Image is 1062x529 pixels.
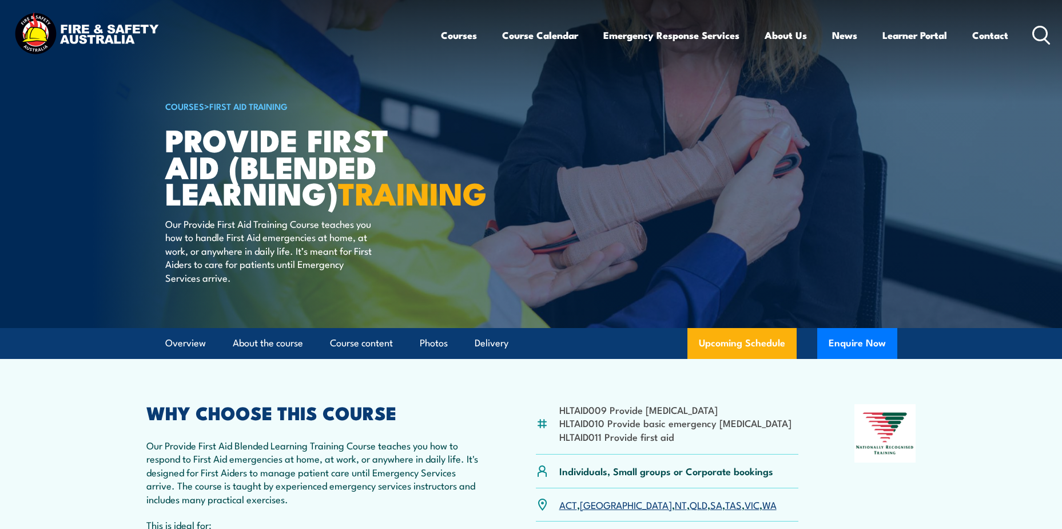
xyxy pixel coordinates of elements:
a: Learner Portal [882,20,947,50]
button: Enquire Now [817,328,897,359]
a: COURSES [165,100,204,112]
a: QLD [690,498,707,511]
a: Course Calendar [502,20,578,50]
a: SA [710,498,722,511]
img: Nationally Recognised Training logo. [854,404,916,463]
a: About the course [233,328,303,358]
a: TAS [725,498,742,511]
a: First Aid Training [209,100,288,112]
a: NT [675,498,687,511]
a: Delivery [475,328,508,358]
a: ACT [559,498,577,511]
a: Overview [165,328,206,358]
a: [GEOGRAPHIC_DATA] [580,498,672,511]
li: HLTAID010 Provide basic emergency [MEDICAL_DATA] [559,416,791,429]
a: Courses [441,20,477,50]
a: About Us [765,20,807,50]
a: Emergency Response Services [603,20,739,50]
a: News [832,20,857,50]
p: Our Provide First Aid Blended Learning Training Course teaches you how to respond to First Aid em... [146,439,480,506]
p: Individuals, Small groups or Corporate bookings [559,464,773,477]
h2: WHY CHOOSE THIS COURSE [146,404,480,420]
p: Our Provide First Aid Training Course teaches you how to handle First Aid emergencies at home, at... [165,217,374,284]
a: Contact [972,20,1008,50]
li: HLTAID011 Provide first aid [559,430,791,443]
a: VIC [745,498,759,511]
p: , , , , , , , [559,498,777,511]
h6: > [165,99,448,113]
strong: TRAINING [338,168,487,216]
li: HLTAID009 Provide [MEDICAL_DATA] [559,403,791,416]
a: WA [762,498,777,511]
a: Photos [420,328,448,358]
h1: Provide First Aid (Blended Learning) [165,126,448,206]
a: Upcoming Schedule [687,328,797,359]
a: Course content [330,328,393,358]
